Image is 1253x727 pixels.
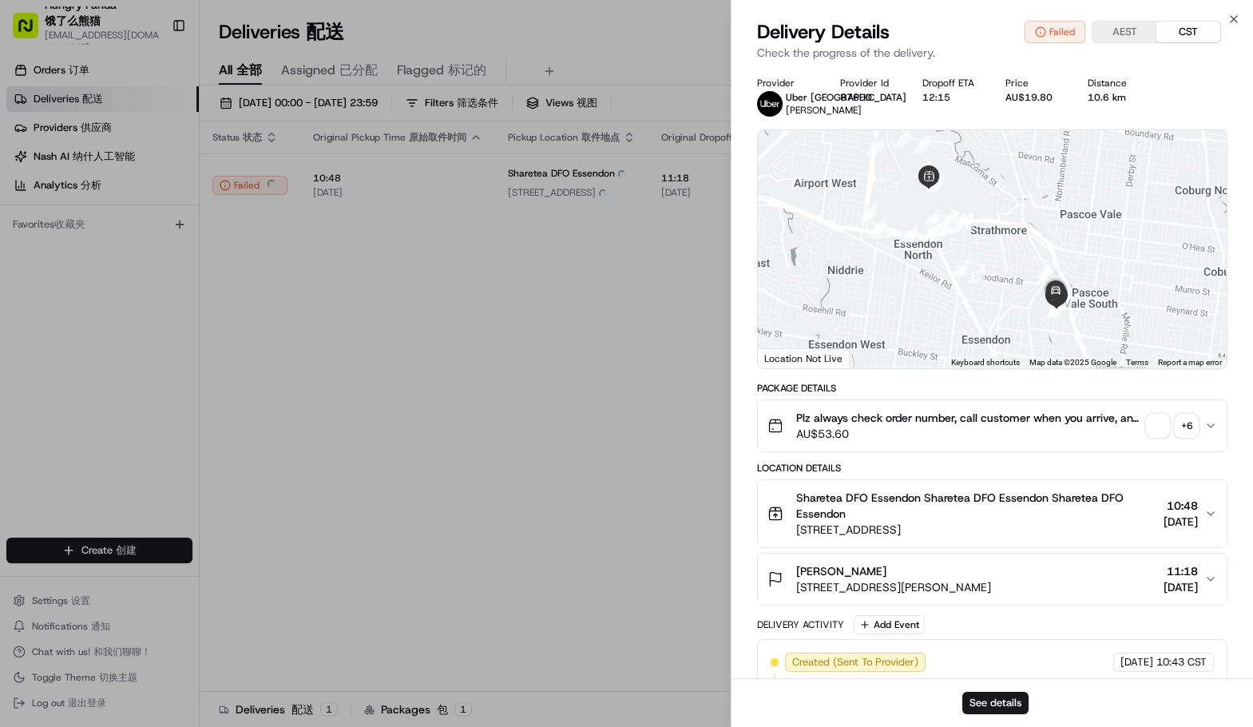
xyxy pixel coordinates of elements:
div: 17 [870,217,887,235]
img: 1736555255976-a54dd68f-1ca7-489b-9aae-adbdc363a1c4 [16,153,45,181]
span: • [133,248,138,260]
div: Provider [757,77,814,89]
a: 💻API Documentation [129,351,263,379]
span: 11:18 [1164,563,1198,579]
span: 10:48 [1164,498,1198,514]
span: Pylon [159,396,193,408]
span: [STREET_ADDRESS] [796,522,1157,538]
span: Map data ©2025 Google [1029,358,1116,367]
span: [DATE] [1164,514,1198,530]
span: 8月19日 [141,248,179,260]
button: Add Event [854,615,925,634]
div: Distance [1088,77,1144,89]
div: Dropoff ETA [922,77,979,89]
p: Welcome 👋 [16,64,291,89]
button: Plz always check order number, call customer when you arrive, any delivery issues, Contact WhatsA... [758,400,1227,451]
span: AU$53.60 [796,426,1140,442]
div: 30 [948,215,966,232]
span: [DATE] [1120,655,1153,669]
div: 24 [866,137,884,155]
img: Nash [16,16,48,48]
a: Open this area in Google Maps (opens a new window) [762,348,815,368]
div: We're available if you need us! [72,169,220,181]
div: AU$19.80 [1005,91,1062,104]
span: Created (Sent To Provider) [792,655,918,669]
button: 876D0 [840,91,872,104]
div: 7 [926,175,944,193]
button: AEST [1092,22,1156,42]
button: [PERSON_NAME][STREET_ADDRESS][PERSON_NAME]11:18[DATE] [758,554,1227,605]
div: 12:15 [922,91,979,104]
div: 35 [967,266,985,284]
div: 31 [941,211,958,228]
div: Location Details [757,462,1227,475]
div: 8 [913,136,930,153]
span: [PERSON_NAME] [786,104,862,117]
img: 1736555255976-a54dd68f-1ca7-489b-9aae-adbdc363a1c4 [32,248,45,261]
div: 33 [922,224,940,241]
input: Clear [42,103,264,120]
span: [DATE] [1164,579,1198,595]
div: 10 [859,204,877,221]
button: CST [1156,22,1220,42]
div: Price [1005,77,1062,89]
button: Failed [1025,21,1085,43]
span: [STREET_ADDRESS][PERSON_NAME] [796,579,991,595]
img: uber-new-logo.jpeg [757,91,783,117]
span: Plz always check order number, call customer when you arrive, any delivery issues, Contact WhatsA... [796,410,1140,426]
button: See details [962,692,1029,714]
button: Start new chat [272,157,291,177]
div: + 6 [1176,415,1198,437]
span: 10:43 CST [1156,655,1207,669]
div: 25 [901,225,918,243]
span: [PERSON_NAME] [50,248,129,260]
div: Package Details [757,382,1227,395]
span: Delivery Details [757,19,890,45]
div: Location Not Live [758,348,850,368]
button: +6 [1147,415,1198,437]
p: Check the progress of the delivery. [757,45,1227,61]
img: 1727276513143-84d647e1-66c0-4f92-a045-3c9f9f5dfd92 [34,153,62,181]
span: Sharetea DFO Essendon Sharetea DFO Essendon Sharetea DFO Essendon [796,490,1157,522]
div: 34 [952,260,969,277]
div: 28 [942,213,959,230]
div: Provider Id [840,77,897,89]
div: 5 [893,130,910,148]
div: Delivery Activity [757,618,844,631]
div: 26 [923,209,941,227]
button: Keyboard shortcuts [951,357,1020,368]
div: 32 [938,209,956,227]
span: [PERSON_NAME] [796,563,886,579]
span: API Documentation [151,357,256,373]
button: See all [248,205,291,224]
button: Sharetea DFO Essendon Sharetea DFO Essendon Sharetea DFO Essendon[STREET_ADDRESS]10:48[DATE] [758,480,1227,547]
img: Bea Lacdao [16,232,42,258]
div: 6 [914,161,931,178]
a: Report a map error [1158,358,1222,367]
div: 📗 [16,359,29,371]
div: 10.6 km [1088,91,1144,104]
a: Terms [1126,358,1148,367]
div: 💻 [135,359,148,371]
span: • [53,291,58,304]
a: 📗Knowledge Base [10,351,129,379]
span: 8月15日 [61,291,99,304]
div: 21 [956,212,973,229]
div: Start new chat [72,153,262,169]
img: Google [762,348,815,368]
div: Past conversations [16,208,107,220]
div: 36 [1037,261,1055,279]
span: Knowledge Base [32,357,122,373]
span: Uber [GEOGRAPHIC_DATA] [786,91,906,104]
a: Powered byPylon [113,395,193,408]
